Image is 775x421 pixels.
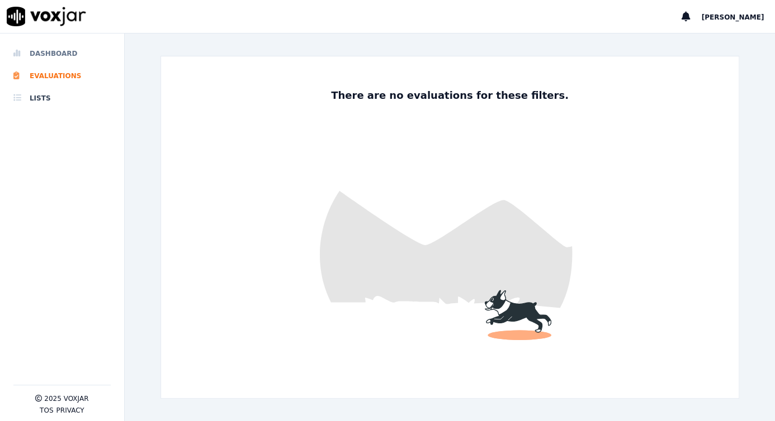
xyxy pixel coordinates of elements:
[13,87,111,109] a: Lists
[40,406,53,415] button: TOS
[56,406,84,415] button: Privacy
[161,56,738,398] img: fun dog
[13,42,111,65] a: Dashboard
[7,7,86,26] img: voxjar logo
[701,13,764,21] span: [PERSON_NAME]
[327,88,573,103] p: There are no evaluations for these filters.
[13,65,111,87] a: Evaluations
[44,394,88,403] p: 2025 Voxjar
[701,10,775,23] button: [PERSON_NAME]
